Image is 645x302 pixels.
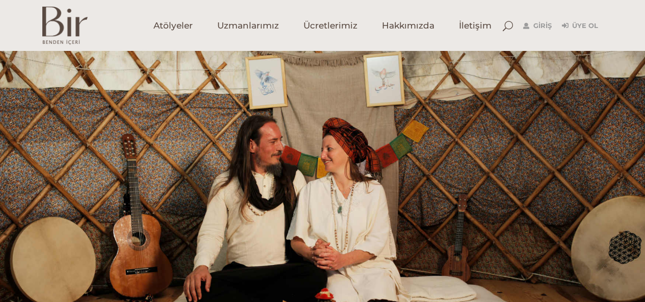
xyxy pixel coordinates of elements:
span: İletişim [459,20,492,32]
span: Hakkımızda [382,20,434,32]
span: Ücretlerimiz [303,20,357,32]
span: Uzmanlarımız [217,20,279,32]
a: Giriş [523,20,552,32]
span: Atölyeler [153,20,193,32]
a: Üye Ol [562,20,598,32]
